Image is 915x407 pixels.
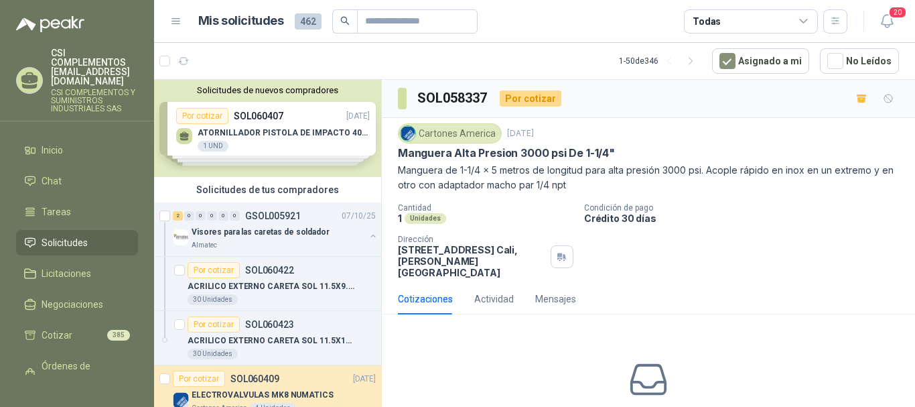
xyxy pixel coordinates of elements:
a: Órdenes de Compra [16,353,138,394]
div: 30 Unidades [188,294,238,305]
a: Licitaciones [16,261,138,286]
div: Por cotizar [500,91,561,107]
p: Almatec [192,240,217,251]
span: 462 [295,13,322,30]
div: 1 - 50 de 346 [619,50,701,72]
button: Asignado a mi [712,48,809,74]
span: Cotizar [42,328,72,343]
h3: SOL058337 [417,88,489,109]
p: [DATE] [507,127,534,140]
div: Cartones America [398,123,502,143]
div: 0 [230,211,240,221]
a: Chat [16,168,138,194]
a: Cotizar385 [16,323,138,348]
div: Cotizaciones [398,292,453,306]
p: 1 [398,213,402,224]
p: Manguera Alta Presion 3000 psi De 1-1/4" [398,146,615,160]
h1: Mis solicitudes [198,11,284,31]
div: Solicitudes de nuevos compradoresPor cotizarSOL060407[DATE] ATORNILLADOR PISTOLA DE IMPACTO 400NM... [154,80,381,177]
span: Órdenes de Compra [42,359,125,388]
a: Por cotizarSOL060423ACRILICO EXTERNO CARETA SOL 11.5X10.5CM – careta Furius30 Unidades [154,311,381,365]
div: Solicitudes de tus compradores [154,177,381,202]
a: Inicio [16,137,138,163]
p: Dirección [398,235,545,244]
span: 20 [888,6,907,19]
p: CSI COMPLEMENTOS [EMAIL_ADDRESS][DOMAIN_NAME] [51,48,138,86]
p: GSOL005921 [245,211,301,221]
p: SOL060422 [245,266,294,275]
img: Company Logo [173,229,189,245]
div: Por cotizar [173,371,225,387]
span: Tareas [42,205,71,219]
span: Chat [42,174,62,188]
span: Solicitudes [42,235,88,250]
div: 0 [184,211,194,221]
button: No Leídos [820,48,899,74]
p: [STREET_ADDRESS] Cali , [PERSON_NAME][GEOGRAPHIC_DATA] [398,244,545,278]
a: Negociaciones [16,292,138,317]
a: Solicitudes [16,230,138,255]
span: Inicio [42,143,63,158]
p: Cantidad [398,203,573,213]
p: ACRILICO EXTERNO CARETA SOL 11.5X9.5CM [188,280,354,293]
p: CSI COMPLEMENTOS Y SUMINISTROS INDUSTRIALES SAS [51,89,138,113]
p: Condición de pago [584,203,910,213]
span: Negociaciones [42,297,103,312]
div: Todas [693,14,721,29]
p: ACRILICO EXTERNO CARETA SOL 11.5X10.5CM – careta Furius [188,335,354,347]
span: search [340,16,350,25]
p: [DATE] [353,373,376,386]
div: 30 Unidades [188,349,238,359]
div: 2 [173,211,183,221]
div: 0 [207,211,217,221]
a: Por cotizarSOL060422ACRILICO EXTERNO CARETA SOL 11.5X9.5CM30 Unidades [154,257,381,311]
img: Logo peakr [16,16,84,32]
a: Tareas [16,199,138,225]
img: Company Logo [401,126,415,141]
p: Visores para las caretas de soldador [192,226,330,239]
p: SOL060423 [245,320,294,329]
div: Por cotizar [188,316,240,333]
p: Crédito 30 días [584,213,910,224]
p: Manguera de 1-1/4 x 5 metros de longitud para alta presión 3000 psi. Acople rápido en inox en un ... [398,163,899,192]
button: Solicitudes de nuevos compradores [159,85,376,95]
p: SOL060409 [230,374,279,384]
a: 2 0 0 0 0 0 GSOL00592107/10/25 Company LogoVisores para las caretas de soldadorAlmatec [173,208,378,251]
div: Mensajes [535,292,576,306]
span: Licitaciones [42,266,91,281]
p: ELECTROVALVULAS MK8 NUMATICS [192,389,334,402]
div: 0 [196,211,206,221]
span: 385 [107,330,130,341]
div: Por cotizar [188,262,240,278]
button: 20 [875,9,899,34]
p: 07/10/25 [342,210,376,223]
div: Actividad [474,292,514,306]
div: 0 [218,211,228,221]
div: Unidades [405,213,446,224]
